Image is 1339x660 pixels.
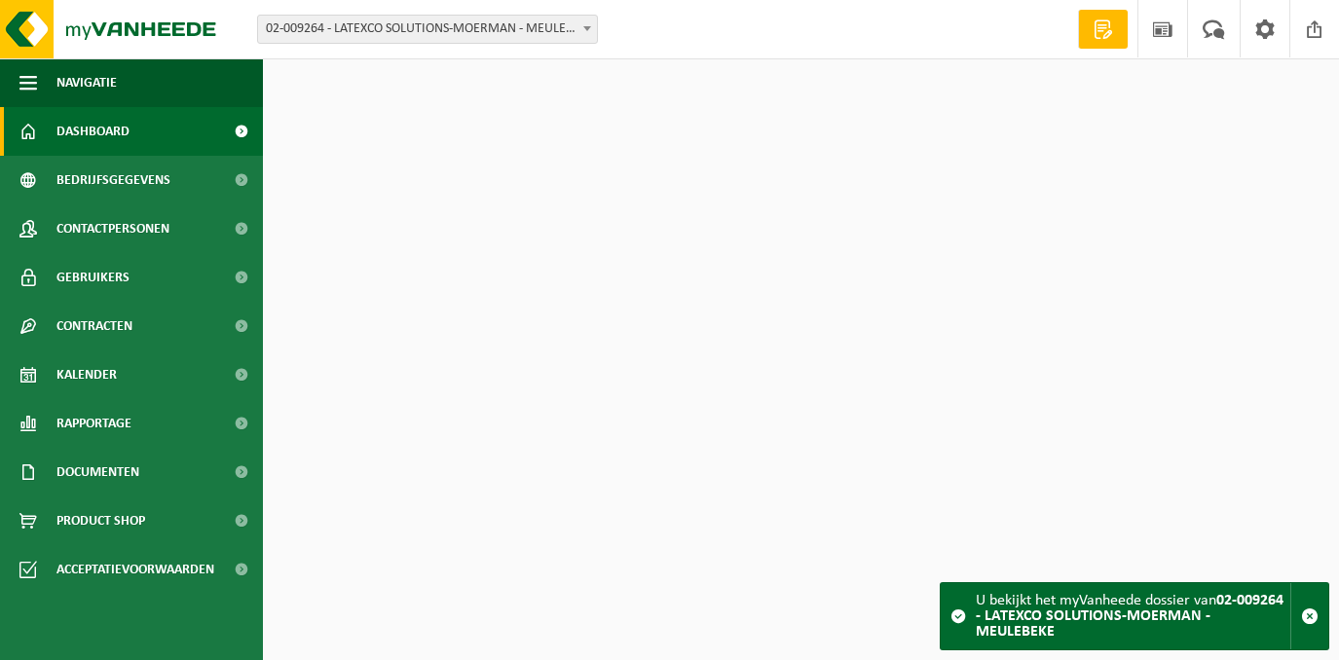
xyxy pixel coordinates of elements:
span: Contracten [56,302,132,350]
span: Acceptatievoorwaarden [56,545,214,594]
span: Navigatie [56,58,117,107]
span: Contactpersonen [56,204,169,253]
span: Rapportage [56,399,131,448]
span: 02-009264 - LATEXCO SOLUTIONS-MOERMAN - MEULEBEKE [257,15,598,44]
span: 02-009264 - LATEXCO SOLUTIONS-MOERMAN - MEULEBEKE [258,16,597,43]
span: Product Shop [56,496,145,545]
span: Gebruikers [56,253,130,302]
span: Kalender [56,350,117,399]
span: Dashboard [56,107,130,156]
strong: 02-009264 - LATEXCO SOLUTIONS-MOERMAN - MEULEBEKE [976,593,1283,640]
span: Bedrijfsgegevens [56,156,170,204]
span: Documenten [56,448,139,496]
div: U bekijkt het myVanheede dossier van [976,583,1290,649]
